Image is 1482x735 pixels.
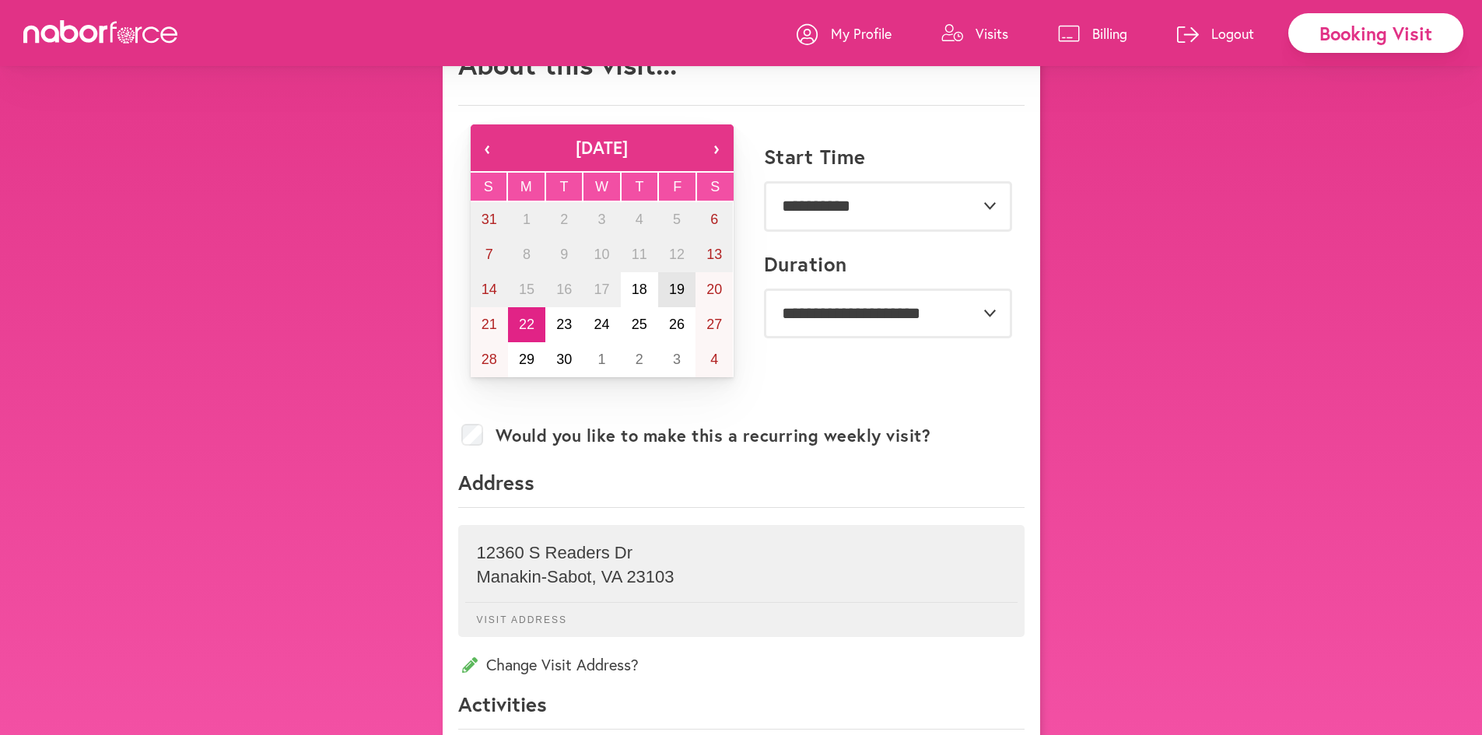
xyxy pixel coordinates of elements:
button: September 27, 2025 [695,307,733,342]
abbr: September 26, 2025 [669,317,685,332]
abbr: September 19, 2025 [669,282,685,297]
abbr: September 25, 2025 [632,317,647,332]
button: September 3, 2025 [583,202,620,237]
abbr: October 1, 2025 [597,352,605,367]
abbr: October 2, 2025 [636,352,643,367]
p: Billing [1092,24,1127,43]
abbr: September 18, 2025 [632,282,647,297]
p: Manakin-Sabot , VA 23103 [477,567,1006,587]
p: Address [458,469,1025,508]
abbr: Sunday [484,179,493,194]
abbr: September 16, 2025 [556,282,572,297]
abbr: September 17, 2025 [594,282,609,297]
button: September 24, 2025 [583,307,620,342]
button: September 21, 2025 [471,307,508,342]
abbr: Monday [520,179,532,194]
button: September 26, 2025 [658,307,695,342]
button: September 7, 2025 [471,237,508,272]
button: September 23, 2025 [545,307,583,342]
button: October 2, 2025 [621,342,658,377]
abbr: September 27, 2025 [706,317,722,332]
abbr: September 4, 2025 [636,212,643,227]
button: September 14, 2025 [471,272,508,307]
p: Change Visit Address? [458,654,1025,675]
abbr: September 30, 2025 [556,352,572,367]
p: Visit Address [465,602,1018,625]
button: September 28, 2025 [471,342,508,377]
abbr: September 23, 2025 [556,317,572,332]
abbr: September 3, 2025 [597,212,605,227]
abbr: October 3, 2025 [673,352,681,367]
abbr: September 2, 2025 [560,212,568,227]
abbr: Wednesday [595,179,608,194]
button: September 13, 2025 [695,237,733,272]
abbr: September 1, 2025 [523,212,531,227]
button: › [699,124,734,171]
a: Logout [1177,10,1254,57]
button: September 15, 2025 [508,272,545,307]
button: September 17, 2025 [583,272,620,307]
button: September 4, 2025 [621,202,658,237]
label: Start Time [764,145,866,169]
button: September 30, 2025 [545,342,583,377]
button: September 25, 2025 [621,307,658,342]
abbr: September 21, 2025 [482,317,497,332]
button: September 9, 2025 [545,237,583,272]
abbr: September 7, 2025 [485,247,493,262]
button: September 22, 2025 [508,307,545,342]
button: September 12, 2025 [658,237,695,272]
abbr: September 5, 2025 [673,212,681,227]
abbr: September 11, 2025 [632,247,647,262]
abbr: September 10, 2025 [594,247,609,262]
button: October 1, 2025 [583,342,620,377]
abbr: September 6, 2025 [710,212,718,227]
button: September 20, 2025 [695,272,733,307]
abbr: September 9, 2025 [560,247,568,262]
abbr: Friday [673,179,681,194]
p: My Profile [831,24,892,43]
button: October 3, 2025 [658,342,695,377]
abbr: September 22, 2025 [519,317,534,332]
button: September 10, 2025 [583,237,620,272]
a: Visits [941,10,1008,57]
button: [DATE] [505,124,699,171]
button: September 1, 2025 [508,202,545,237]
button: September 6, 2025 [695,202,733,237]
p: Activities [458,691,1025,730]
abbr: September 15, 2025 [519,282,534,297]
p: Logout [1211,24,1254,43]
a: My Profile [797,10,892,57]
button: September 18, 2025 [621,272,658,307]
abbr: September 24, 2025 [594,317,609,332]
button: September 2, 2025 [545,202,583,237]
abbr: September 28, 2025 [482,352,497,367]
abbr: September 12, 2025 [669,247,685,262]
abbr: Tuesday [559,179,568,194]
abbr: Saturday [710,179,720,194]
button: September 19, 2025 [658,272,695,307]
button: September 16, 2025 [545,272,583,307]
p: Visits [976,24,1008,43]
abbr: September 29, 2025 [519,352,534,367]
a: Billing [1058,10,1127,57]
abbr: August 31, 2025 [482,212,497,227]
abbr: September 20, 2025 [706,282,722,297]
button: September 8, 2025 [508,237,545,272]
p: 12360 S Readers Dr [477,543,1006,563]
abbr: September 14, 2025 [482,282,497,297]
button: October 4, 2025 [695,342,733,377]
abbr: September 8, 2025 [523,247,531,262]
button: September 11, 2025 [621,237,658,272]
abbr: September 13, 2025 [706,247,722,262]
label: Duration [764,252,847,276]
div: Booking Visit [1288,13,1463,53]
abbr: October 4, 2025 [710,352,718,367]
button: ‹ [471,124,505,171]
h1: About this visit... [458,47,677,81]
button: September 5, 2025 [658,202,695,237]
abbr: Thursday [636,179,644,194]
button: September 29, 2025 [508,342,545,377]
label: Would you like to make this a recurring weekly visit? [496,425,931,446]
button: August 31, 2025 [471,202,508,237]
